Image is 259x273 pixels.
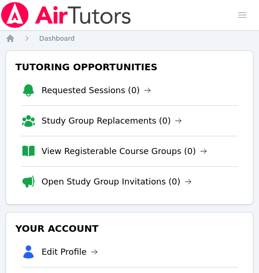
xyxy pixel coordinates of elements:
[42,245,98,258] a: Edit Profile
[14,220,245,237] h3: Your Account
[42,84,151,97] a: Requested Sessions (0)
[42,114,182,127] a: Study Group Replacements (0)
[6,34,253,43] nav: Breadcrumb
[39,35,75,42] span: Dashboard
[42,175,192,188] a: Open Study Group Invitations (0)
[39,34,75,43] a: Dashboard
[42,145,207,158] a: View Registerable Course Groups (0)
[14,59,245,75] h3: Tutoring Opportunities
